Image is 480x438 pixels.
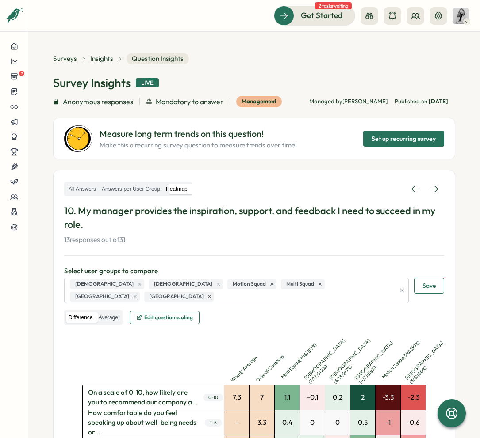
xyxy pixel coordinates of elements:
[163,184,190,195] label: Heatmap
[325,385,350,410] div: 0.2
[363,131,444,147] button: Set up recurring survey
[75,292,129,301] span: [GEOGRAPHIC_DATA]
[99,184,163,195] label: Answers per User Group
[66,184,99,195] label: All Answers
[130,311,200,324] button: Edit question scaling
[422,278,436,293] span: Save
[315,2,352,9] span: 2 tasks waiting
[275,410,300,435] div: 0.4
[250,385,274,410] div: 7
[401,385,426,410] div: -2.3
[136,78,159,88] div: Live
[429,98,448,105] span: [DATE]
[53,75,131,91] h1: Survey Insights
[83,385,203,410] span: On a scale of 0-10, how likely are you to recommend our company a...
[301,10,342,21] span: Get Started
[230,342,271,384] p: Wrenly Average
[236,96,282,107] div: Management
[255,342,296,384] p: Overall Company
[300,410,325,435] div: 0
[156,96,223,107] span: Mandatory to answer
[303,340,349,385] p: [DEMOGRAPHIC_DATA] ( 7 / 17 ) ( 42 %)
[286,280,314,288] span: Multi Squad
[372,131,436,146] span: Set up recurring survey
[350,385,375,410] div: 2
[100,140,297,150] p: Make this a recurring survey question to measure trends over time!
[401,410,426,435] div: -0.6
[250,410,274,435] div: 3.3
[64,235,444,245] p: 13 responses out of 31
[381,339,422,380] p: Motion Squad ( 3 / 6 ) ( 50 %)
[66,312,95,323] label: Difference
[233,280,266,288] span: Motion Squad
[309,98,388,106] p: Managed by
[453,8,469,24] img: Kira Elle Cole
[64,204,444,231] p: 10. My manager provides the inspiration, support, and feedback I need to succeed in my role.
[280,339,322,380] p: Multi Squad ( 9 / 16 ) ( 57 %)
[64,266,444,276] p: Select user groups to compare
[63,96,133,107] span: Anonymous responses
[19,71,24,76] span: 7
[203,394,223,401] span: 0 - 10
[75,280,134,288] span: [DEMOGRAPHIC_DATA]
[100,127,297,141] p: Measure long term trends on this question!
[53,54,77,64] a: Surveys
[150,292,204,301] span: [GEOGRAPHIC_DATA]
[90,54,113,64] a: Insights
[342,98,388,105] span: [PERSON_NAME]
[325,410,350,435] div: 0
[127,53,189,64] span: Question Insights
[376,410,400,435] div: -1
[300,385,325,410] div: -0.1
[353,340,399,385] p: [GEOGRAPHIC_DATA] ( 4 / 7 ) ( 58 %)
[144,315,193,320] span: Edit question scaling
[395,98,448,106] span: Published on
[275,385,300,410] div: 1.1
[328,340,374,385] p: [DEMOGRAPHIC_DATA] ( 6 / 13 ) ( 47 %)
[274,6,355,25] button: Get Started
[224,385,249,410] div: 7.3
[224,410,249,435] div: -
[414,278,444,294] button: Save
[350,410,375,435] div: 0.5
[205,419,222,427] span: 1 - 5
[154,280,212,288] span: [DEMOGRAPHIC_DATA]
[96,312,120,323] label: Average
[376,385,400,410] div: -3.3
[83,410,203,435] span: How comfortable do you feel speaking up about well-being needs or...
[404,340,450,385] p: [GEOGRAPHIC_DATA] ( 3 / 6 ) ( 50 %)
